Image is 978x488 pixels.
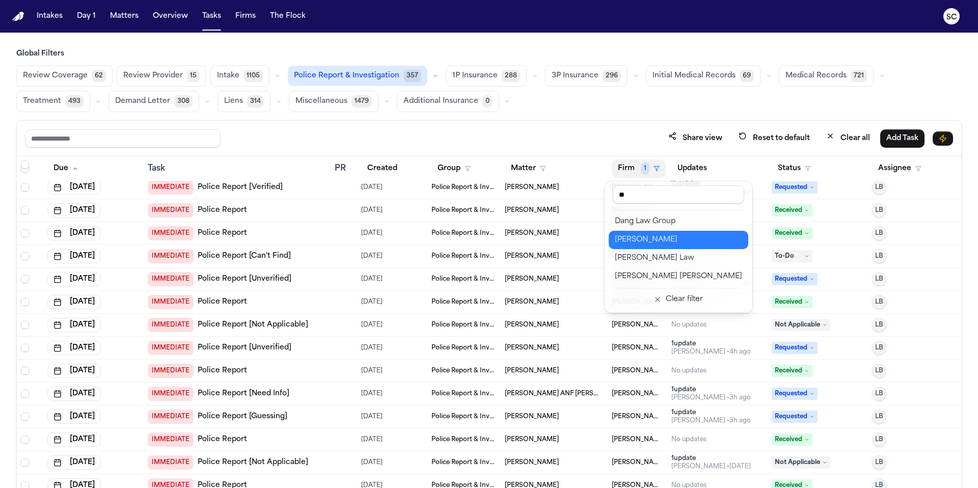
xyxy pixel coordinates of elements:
button: Firm1 [612,159,666,178]
div: [PERSON_NAME] [615,234,742,246]
div: [PERSON_NAME] Law [615,252,742,264]
div: Dang Law Group [615,215,742,228]
div: Firm1 [605,181,752,313]
div: [PERSON_NAME] [PERSON_NAME] [615,270,742,283]
div: Clear filter [666,293,703,306]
